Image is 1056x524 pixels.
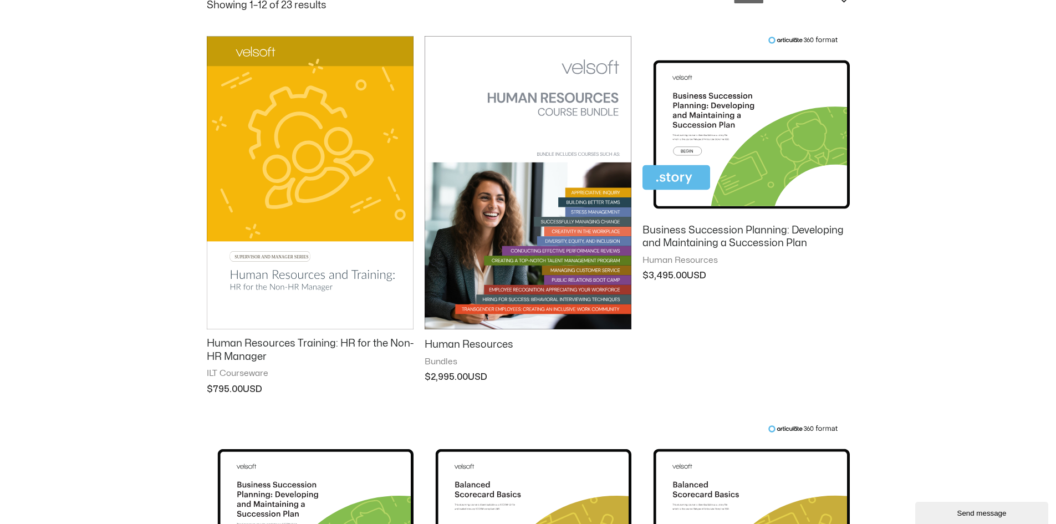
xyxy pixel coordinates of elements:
bdi: 3,495.00 [642,271,687,280]
bdi: 2,995.00 [425,373,468,381]
span: $ [642,271,649,280]
a: Business Succession Planning: Developing and Maintaining a Succession Plan [642,224,849,255]
span: $ [425,373,431,381]
a: Human Resources Training: HR for the Non-HR Manager [207,337,414,368]
p: Showing 1–12 of 23 results [207,1,327,11]
a: Human Resources [425,338,631,356]
span: ILT Courseware [207,368,414,379]
iframe: chat widget [915,500,1050,524]
img: Human Resources Training: HR for the Non-HR Manager [207,36,414,329]
img: human resources employee training courses [425,36,631,329]
bdi: 795.00 [207,385,243,394]
span: Human Resources [642,255,849,266]
h2: Human Resources Training: HR for the Non-HR Manager [207,337,414,363]
span: Bundles [425,357,631,368]
h2: Business Succession Planning: Developing and Maintaining a Succession Plan [642,224,849,250]
img: Business Succession Planning: Developing and Maintaining a Succession Plan [642,36,849,216]
span: $ [207,385,213,394]
h2: Human Resources [425,338,631,351]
